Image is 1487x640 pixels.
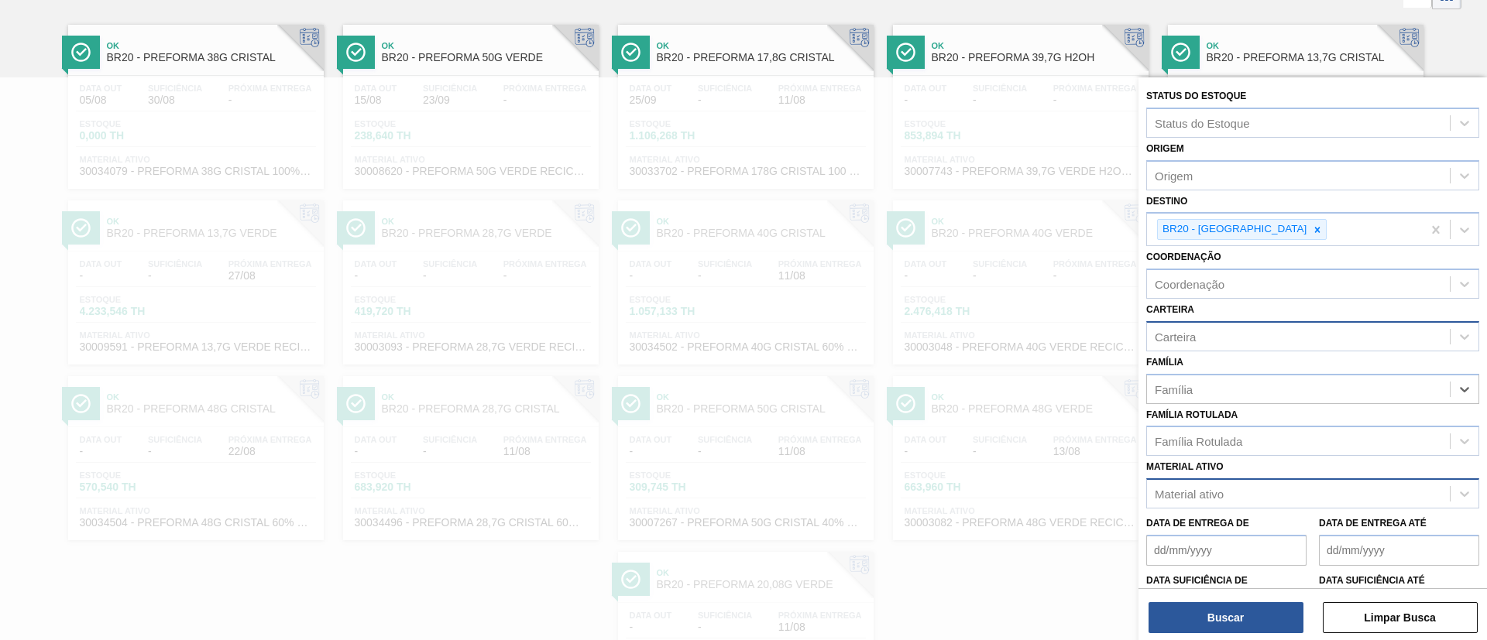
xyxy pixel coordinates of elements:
div: Carteira [1155,330,1196,343]
span: Ok [657,41,866,50]
div: Status do Estoque [1155,116,1250,129]
span: Ok [382,41,591,50]
span: BR20 - PREFORMA 38G CRISTAL [107,52,316,63]
label: Data de Entrega até [1319,518,1427,529]
span: Ok [107,41,316,50]
div: Material ativo [1155,488,1224,501]
img: Ícone [896,43,915,62]
input: dd/mm/yyyy [1319,535,1479,566]
label: Origem [1146,143,1184,154]
img: Ícone [71,43,91,62]
a: ÍconeOkBR20 - PREFORMA 38G CRISTALData out05/08Suficiência30/08Próxima Entrega-Estoque0,000 THMat... [57,13,331,189]
img: Ícone [621,43,640,62]
label: Material ativo [1146,461,1224,472]
a: ÍconeOkBR20 - PREFORMA 50G VERDEData out15/08Suficiência23/09Próxima Entrega-Estoque238,640 THMat... [331,13,606,189]
span: BR20 - PREFORMA 39,7G H2OH [932,52,1141,63]
label: Família [1146,357,1183,368]
div: Família [1155,382,1193,395]
input: dd/mm/yyyy [1146,535,1307,566]
span: BR20 - PREFORMA 50G VERDE [382,52,591,63]
a: ÍconeOkBR20 - PREFORMA 39,7G H2OHData out-Suficiência-Próxima Entrega-Estoque853,894 THMaterial a... [881,13,1156,189]
span: BR20 - PREFORMA 17,8G CRISTAL [657,52,866,63]
img: Ícone [1171,43,1190,62]
label: Data de Entrega de [1146,518,1249,529]
div: BR20 - [GEOGRAPHIC_DATA] [1158,220,1309,239]
span: Ok [932,41,1141,50]
div: Família Rotulada [1155,435,1242,448]
label: Carteira [1146,304,1194,315]
label: Data suficiência até [1319,575,1425,586]
label: Destino [1146,196,1187,207]
span: Ok [1207,41,1416,50]
div: Coordenação [1155,278,1224,291]
div: Origem [1155,169,1193,182]
a: ÍconeOkBR20 - PREFORMA 13,7G CRISTALData out-Suficiência-Próxima Entrega18/08Estoque2.462,868 THM... [1156,13,1431,189]
label: Data suficiência de [1146,575,1248,586]
label: Família Rotulada [1146,409,1238,420]
span: BR20 - PREFORMA 13,7G CRISTAL [1207,52,1416,63]
a: ÍconeOkBR20 - PREFORMA 17,8G CRISTALData out25/09Suficiência-Próxima Entrega11/08Estoque1.106,268... [606,13,881,189]
label: Status do Estoque [1146,91,1246,101]
label: Coordenação [1146,252,1221,262]
img: Ícone [346,43,366,62]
